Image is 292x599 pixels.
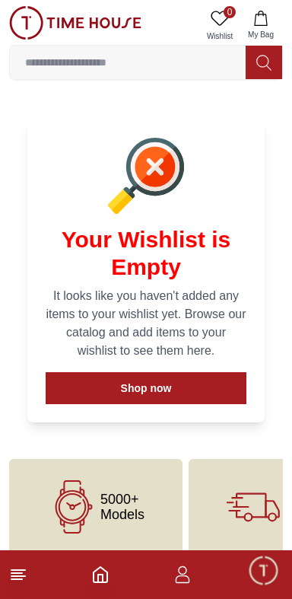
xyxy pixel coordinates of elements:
button: Shop now [46,372,246,404]
h1: Your Wishlist is Empty [46,226,246,281]
span: 0 [224,6,236,18]
div: Chat Widget [247,554,281,588]
a: 0Wishlist [201,6,239,45]
img: ... [9,6,141,40]
a: Home [91,566,109,584]
span: My Bag [242,29,280,40]
button: My Bag [239,6,283,45]
p: It looks like you haven't added any items to your wishlist yet. Browse our catalog and add items ... [46,287,246,360]
span: Wishlist [201,30,239,42]
span: 5000+ Models [100,492,144,522]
